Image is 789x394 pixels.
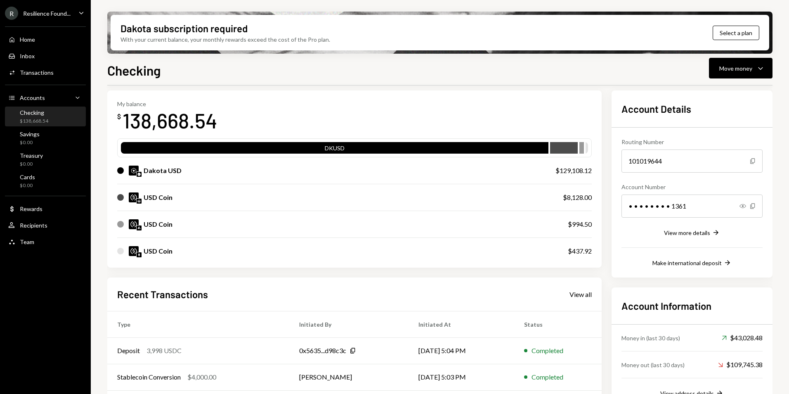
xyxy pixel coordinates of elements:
div: • • • • • • • • 1361 [621,195,763,218]
a: Accounts [5,90,86,105]
div: Dakota USD [144,166,182,176]
img: DKUSD [129,166,139,176]
div: Home [20,36,35,43]
th: Initiated At [409,311,514,337]
a: Cards$0.00 [5,171,86,191]
div: Transactions [20,69,54,76]
div: 0x5635...d98c3c [299,346,346,356]
img: USDC [129,246,139,256]
button: Move money [709,58,772,78]
div: 101019644 [621,150,763,173]
h1: Checking [107,62,161,78]
td: [DATE] 5:04 PM [409,337,514,364]
div: Routing Number [621,138,763,146]
a: Inbox [5,48,86,63]
div: With your current balance, your monthly rewards exceed the cost of the Pro plan. [120,35,330,44]
button: View more details [664,228,720,237]
div: Checking [20,109,48,116]
div: USD Coin [144,246,172,256]
td: [PERSON_NAME] [289,364,409,390]
div: $4,000.00 [187,372,216,382]
a: Team [5,234,86,249]
div: View more details [664,229,710,236]
td: [DATE] 5:03 PM [409,364,514,390]
div: $0.00 [20,182,35,189]
div: 3,998 USDC [146,346,182,356]
div: Savings [20,131,40,138]
div: $ [117,112,121,121]
div: R [5,7,18,20]
h2: Recent Transactions [117,287,208,301]
div: Dakota subscription required [120,21,248,35]
div: $129,108.12 [555,166,592,176]
th: Status [514,311,602,337]
a: View all [569,290,592,299]
div: $0.00 [20,161,43,168]
div: Money out (last 30 days) [621,361,685,369]
img: USDC [129,192,139,202]
img: USDC [129,219,139,229]
a: Savings$0.00 [5,128,86,148]
th: Initiated By [289,311,409,337]
div: $43,028.48 [722,333,763,343]
div: Completed [532,346,563,356]
div: View all [569,290,592,299]
a: Treasury$0.00 [5,150,86,169]
a: Checking$138,668.54 [5,107,86,126]
div: Move money [719,64,752,73]
div: Deposit [117,346,140,356]
th: Type [107,311,289,337]
div: $8,128.00 [563,192,592,202]
a: Home [5,32,86,47]
div: Rewards [20,205,43,212]
button: Make international deposit [652,259,732,268]
div: DKUSD [121,144,548,155]
div: Account Number [621,183,763,191]
div: Recipients [20,222,47,229]
button: Select a plan [713,26,759,40]
h2: Account Information [621,299,763,313]
div: My balance [117,100,217,107]
img: ethereum-mainnet [137,252,142,257]
div: Resilience Found... [23,10,71,17]
div: Inbox [20,52,35,59]
div: USD Coin [144,192,172,202]
div: USD Coin [144,219,172,229]
div: Cards [20,173,35,180]
a: Transactions [5,65,86,80]
a: Rewards [5,201,86,216]
div: Completed [532,372,563,382]
div: $138,668.54 [20,118,48,125]
div: Make international deposit [652,259,722,266]
div: Money in (last 30 days) [621,334,680,342]
div: $0.00 [20,139,40,146]
a: Recipients [5,218,86,233]
img: avalanche-mainnet [137,225,142,230]
img: base-mainnet [137,172,142,177]
div: $994.50 [568,219,592,229]
img: arbitrum-mainnet [137,199,142,204]
div: 138,668.54 [123,107,217,133]
div: $109,745.38 [718,360,763,370]
h2: Account Details [621,102,763,116]
div: Stablecoin Conversion [117,372,181,382]
div: $437.92 [568,246,592,256]
div: Accounts [20,94,45,101]
div: Team [20,238,34,245]
div: Treasury [20,152,43,159]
